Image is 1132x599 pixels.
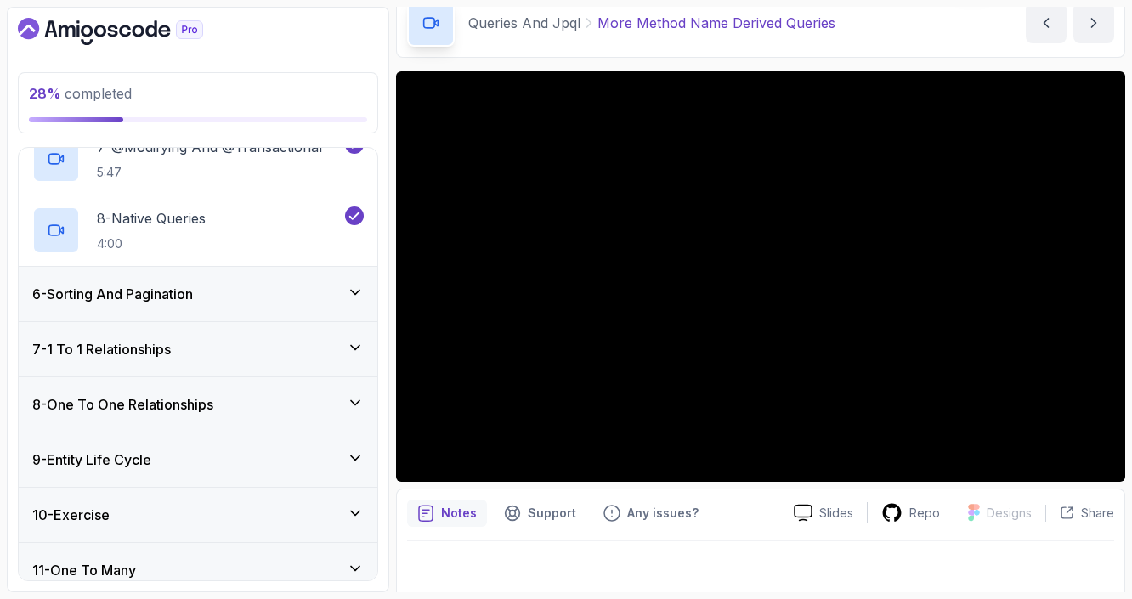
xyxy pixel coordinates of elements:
[627,505,699,522] p: Any issues?
[29,85,132,102] span: completed
[18,18,242,45] a: Dashboard
[32,339,171,359] h3: 7 - 1 To 1 Relationships
[780,504,867,522] a: Slides
[19,322,377,376] button: 7-1 To 1 Relationships
[987,505,1032,522] p: Designs
[97,164,322,181] p: 5:47
[19,543,377,597] button: 11-One To Many
[32,284,193,304] h3: 6 - Sorting And Pagination
[494,500,586,527] button: Support button
[1073,3,1114,43] button: next content
[32,135,364,183] button: 7-@Modifying And @Transactional5:47
[909,505,940,522] p: Repo
[32,560,136,580] h3: 11 - One To Many
[97,235,206,252] p: 4:00
[97,208,206,229] p: 8 - Native Queries
[1026,3,1067,43] button: previous content
[1045,505,1114,522] button: Share
[19,267,377,321] button: 6-Sorting And Pagination
[593,500,709,527] button: Feedback button
[32,505,110,525] h3: 10 - Exercise
[1081,505,1114,522] p: Share
[468,13,580,33] p: Queries And Jpql
[597,13,835,33] p: More Method Name Derived Queries
[19,377,377,432] button: 8-One To One Relationships
[29,85,61,102] span: 28 %
[819,505,853,522] p: Slides
[868,502,954,523] a: Repo
[19,488,377,542] button: 10-Exercise
[19,432,377,487] button: 9-Entity Life Cycle
[407,500,487,527] button: notes button
[441,505,477,522] p: Notes
[528,505,576,522] p: Support
[396,71,1125,482] iframe: 2 - More Method Name Derived Queries
[32,206,364,254] button: 8-Native Queries4:00
[32,449,151,470] h3: 9 - Entity Life Cycle
[32,394,213,415] h3: 8 - One To One Relationships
